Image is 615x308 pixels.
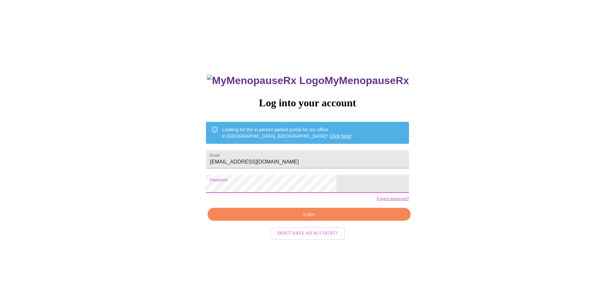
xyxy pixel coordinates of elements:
[215,210,403,218] span: Login
[377,196,409,201] a: Forgot password?
[208,208,410,221] button: Login
[330,133,352,139] a: Click here!
[206,97,409,109] h3: Log into your account
[270,227,345,240] button: Don't have an account?
[207,75,409,87] h3: MyMenopauseRx
[222,124,352,142] div: Looking for the in person patient portal for our office in [GEOGRAPHIC_DATA], [GEOGRAPHIC_DATA]?
[207,75,324,87] img: MyMenopauseRx Logo
[277,229,338,238] span: Don't have an account?
[269,230,346,236] a: Don't have an account?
